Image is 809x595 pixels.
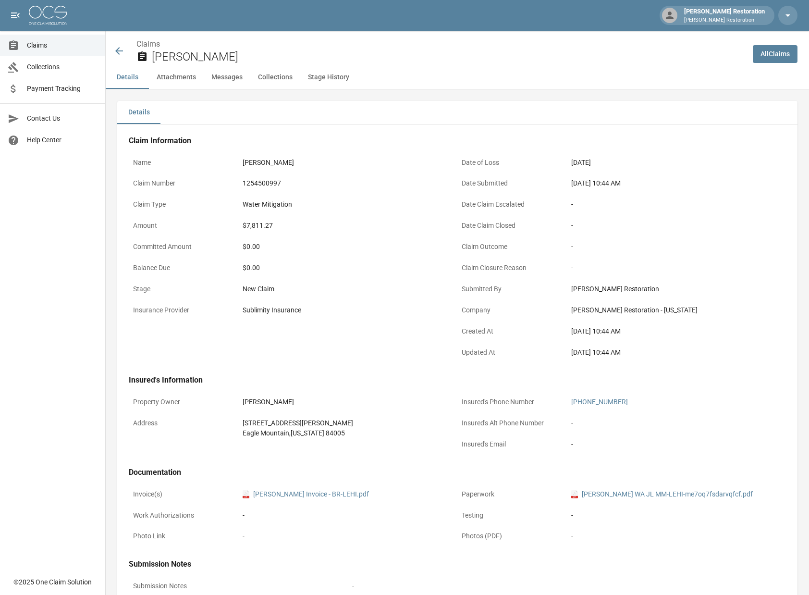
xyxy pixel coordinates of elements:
button: open drawer [6,6,25,25]
p: Paperwork [457,485,567,504]
p: Claim Number [129,174,238,193]
span: Collections [27,62,98,72]
p: Date Submitted [457,174,567,193]
span: Help Center [27,135,98,145]
div: - [571,439,573,449]
div: [DATE] 10:44 AM [571,326,782,336]
p: Insured's Email [457,435,567,454]
div: - [352,581,354,591]
h2: [PERSON_NAME] [152,50,745,64]
p: Insured's Alt Phone Number [457,414,567,433]
p: Updated At [457,343,567,362]
div: - [243,531,245,541]
div: New Claim [243,284,453,294]
div: [PERSON_NAME] Restoration [680,7,769,24]
span: Payment Tracking [27,84,98,94]
h4: Insured's Information [129,375,786,385]
div: [PERSON_NAME] [243,397,294,407]
button: Details [106,66,149,89]
div: [PERSON_NAME] [243,158,294,168]
div: anchor tabs [106,66,809,89]
a: pdf[PERSON_NAME] Invoice - BR-LEHI.pdf [243,489,369,499]
div: - [571,510,782,521]
div: - [571,221,782,231]
p: Claim Closure Reason [457,259,567,277]
p: Photos (PDF) [457,527,567,545]
p: Insured's Phone Number [457,393,567,411]
div: - [243,510,453,521]
a: AllClaims [753,45,797,63]
div: [DATE] 10:44 AM [571,347,782,358]
h4: Claim Information [129,136,786,146]
div: Water Mitigation [243,199,292,210]
p: Date of Loss [457,153,567,172]
div: Sublimity Insurance [243,305,301,315]
p: Photo Link [129,527,238,545]
span: Claims [27,40,98,50]
button: Messages [204,66,250,89]
p: Company [457,301,567,320]
p: Address [129,414,238,433]
button: Collections [250,66,300,89]
p: Claim Outcome [457,237,567,256]
p: [PERSON_NAME] Restoration [684,16,765,25]
p: Date Claim Escalated [457,195,567,214]
div: $0.00 [243,263,453,273]
p: Insurance Provider [129,301,238,320]
img: ocs-logo-white-transparent.png [29,6,67,25]
p: Committed Amount [129,237,238,256]
div: - [571,242,782,252]
div: - [571,199,782,210]
button: Stage History [300,66,357,89]
span: Contact Us [27,113,98,124]
div: - [571,418,573,428]
button: Attachments [149,66,204,89]
div: - [571,531,782,541]
div: Eagle Mountain , [US_STATE] 84005 [243,428,353,438]
p: Work Authorizations [129,506,238,525]
div: 1254500997 [243,178,281,188]
div: $0.00 [243,242,453,252]
h4: Submission Notes [129,559,786,569]
div: [PERSON_NAME] Restoration [571,284,782,294]
h4: Documentation [129,468,786,477]
p: Testing [457,506,567,525]
div: $7,811.27 [243,221,273,231]
p: Date Claim Closed [457,216,567,235]
div: [STREET_ADDRESS][PERSON_NAME] [243,418,353,428]
a: pdf[PERSON_NAME] WA JL MM-LEHI-me7oq7fsdarvqfcf.pdf [571,489,753,499]
a: Claims [136,39,160,49]
p: Amount [129,216,238,235]
p: Created At [457,322,567,341]
p: Property Owner [129,393,238,411]
div: - [571,263,782,273]
div: © 2025 One Claim Solution [13,577,92,587]
div: details tabs [117,101,797,124]
div: [PERSON_NAME] Restoration - [US_STATE] [571,305,782,315]
a: [PHONE_NUMBER] [571,398,628,406]
div: [DATE] 10:44 AM [571,178,782,188]
p: Name [129,153,238,172]
p: Balance Due [129,259,238,277]
button: Details [117,101,160,124]
p: Invoice(s) [129,485,238,504]
p: Claim Type [129,195,238,214]
p: Stage [129,280,238,298]
nav: breadcrumb [136,38,745,50]
p: Submitted By [457,280,567,298]
div: [DATE] [571,158,591,168]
